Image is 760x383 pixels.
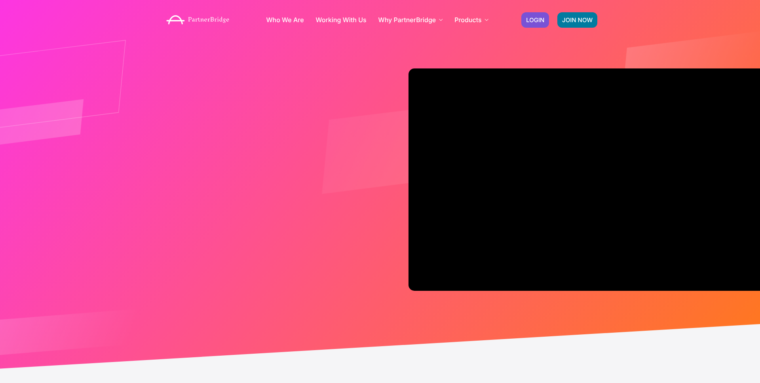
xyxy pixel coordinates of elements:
a: Why PartnerBridge [378,17,443,23]
a: Who We Are [266,17,304,23]
a: JOIN NOW [557,12,597,28]
a: LOGIN [521,12,549,28]
span: LOGIN [526,17,544,23]
a: Products [454,17,488,23]
a: Working With Us [316,17,367,23]
span: JOIN NOW [562,17,593,23]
